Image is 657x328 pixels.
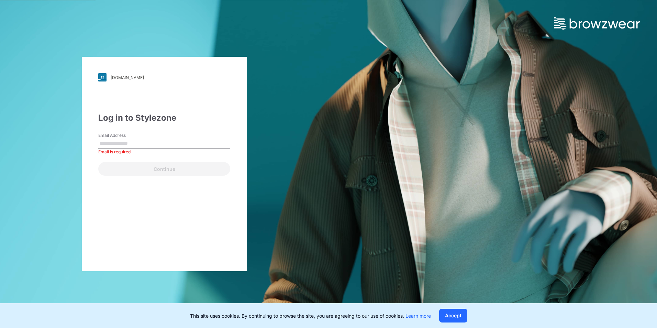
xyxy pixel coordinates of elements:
label: Email Address [98,132,146,139]
a: [DOMAIN_NAME] [98,73,230,81]
div: Email is required [98,149,230,155]
div: Log in to Stylezone [98,112,230,124]
p: This site uses cookies. By continuing to browse the site, you are agreeing to our use of cookies. [190,312,431,319]
img: browzwear-logo.73288ffb.svg [554,17,640,30]
img: svg+xml;base64,PHN2ZyB3aWR0aD0iMjgiIGhlaWdodD0iMjgiIHZpZXdCb3g9IjAgMCAyOCAyOCIgZmlsbD0ibm9uZSIgeG... [98,73,107,81]
button: Accept [439,309,467,322]
a: Learn more [405,313,431,319]
div: [DOMAIN_NAME] [111,75,144,80]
